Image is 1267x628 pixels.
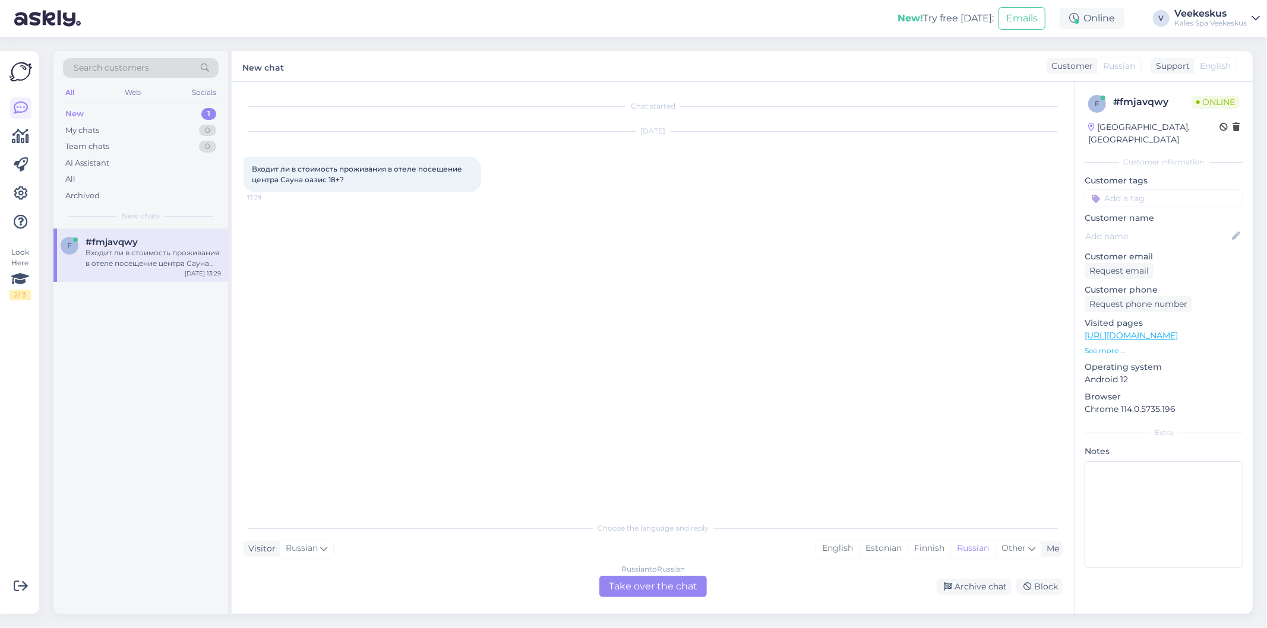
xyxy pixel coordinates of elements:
[1085,189,1243,207] input: Add a tag
[599,576,707,597] div: Take over the chat
[65,141,109,153] div: Team chats
[1174,18,1247,28] div: Kales Spa Veekeskus
[1085,230,1230,243] input: Add name
[65,157,109,169] div: AI Assistant
[247,193,292,202] span: 13:29
[1174,9,1260,28] a: VeekeskusKales Spa Veekeskus
[1085,445,1243,458] p: Notes
[244,523,1063,534] div: Choose the language and reply
[1085,212,1243,224] p: Customer name
[244,543,276,555] div: Visitor
[1085,391,1243,403] p: Browser
[1085,403,1243,416] p: Chrome 114.0.5735.196
[937,579,1012,595] div: Archive chat
[1085,345,1243,356] p: See more ...
[242,58,284,74] label: New chat
[10,247,31,300] div: Look Here
[1042,543,1059,555] div: Me
[1016,579,1063,595] div: Block
[1095,99,1099,108] span: f
[859,540,908,557] div: Estonian
[950,540,995,557] div: Russian
[1001,543,1026,553] span: Other
[201,108,216,120] div: 1
[1085,427,1243,438] div: Extra
[65,190,100,202] div: Archived
[252,164,464,184] span: Входит ли в стоимость проживания в отеле посещение центра Сауна оазис 18+?
[1085,157,1243,167] div: Customer information
[1085,361,1243,373] p: Operating system
[1200,60,1231,72] span: English
[1153,10,1170,27] div: V
[74,62,149,74] span: Search customers
[1085,250,1243,263] p: Customer email
[244,126,1063,137] div: [DATE]
[86,248,221,269] div: Входит ли в стоимость проживания в отеле посещение центра Сауна оазис 18+?
[122,211,160,221] span: New chats
[1192,96,1240,109] span: Online
[1085,263,1154,279] div: Request email
[816,540,859,557] div: English
[908,540,950,557] div: Finnish
[67,241,72,250] span: f
[63,85,77,100] div: All
[898,11,994,26] div: Try free [DATE]:
[185,269,221,278] div: [DATE] 13:29
[10,290,31,300] div: 2 / 3
[189,85,219,100] div: Socials
[1085,175,1243,187] p: Customer tags
[65,108,84,120] div: New
[1085,296,1192,312] div: Request phone number
[199,125,216,137] div: 0
[898,12,923,24] b: New!
[1174,9,1247,18] div: Veekeskus
[1047,60,1093,72] div: Customer
[1113,95,1192,109] div: # fmjavqwy
[286,542,318,555] span: Russian
[1060,8,1124,29] div: Online
[10,61,32,83] img: Askly Logo
[999,7,1045,30] button: Emails
[244,101,1063,112] div: Chat started
[1085,317,1243,329] p: Visited pages
[65,125,99,137] div: My chats
[86,237,138,248] span: #fmjavqwy
[1085,284,1243,296] p: Customer phone
[1085,373,1243,386] p: Android 12
[1151,60,1190,72] div: Support
[199,141,216,153] div: 0
[1088,121,1219,146] div: [GEOGRAPHIC_DATA], [GEOGRAPHIC_DATA]
[65,173,75,185] div: All
[123,85,144,100] div: Web
[1085,330,1178,341] a: [URL][DOMAIN_NAME]
[621,564,685,575] div: Russian to Russian
[1103,60,1135,72] span: Russian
